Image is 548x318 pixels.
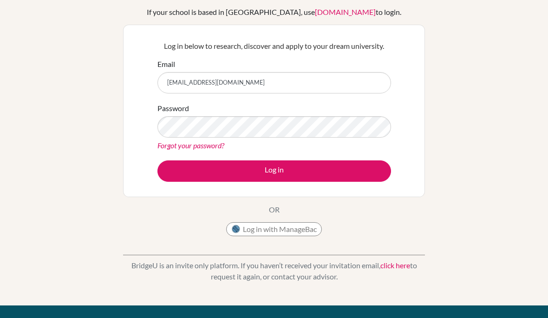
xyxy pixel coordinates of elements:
button: Log in [157,160,391,182]
p: BridgeU is an invite only platform. If you haven’t received your invitation email, to request it ... [123,260,425,282]
label: Email [157,59,175,70]
label: Password [157,103,189,114]
a: click here [380,261,410,270]
div: If your school is based in [GEOGRAPHIC_DATA], use to login. [147,7,401,18]
button: Log in with ManageBac [226,222,322,236]
p: Log in below to research, discover and apply to your dream university. [157,40,391,52]
a: Forgot your password? [157,141,224,150]
p: OR [269,204,280,215]
a: [DOMAIN_NAME] [315,7,376,16]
